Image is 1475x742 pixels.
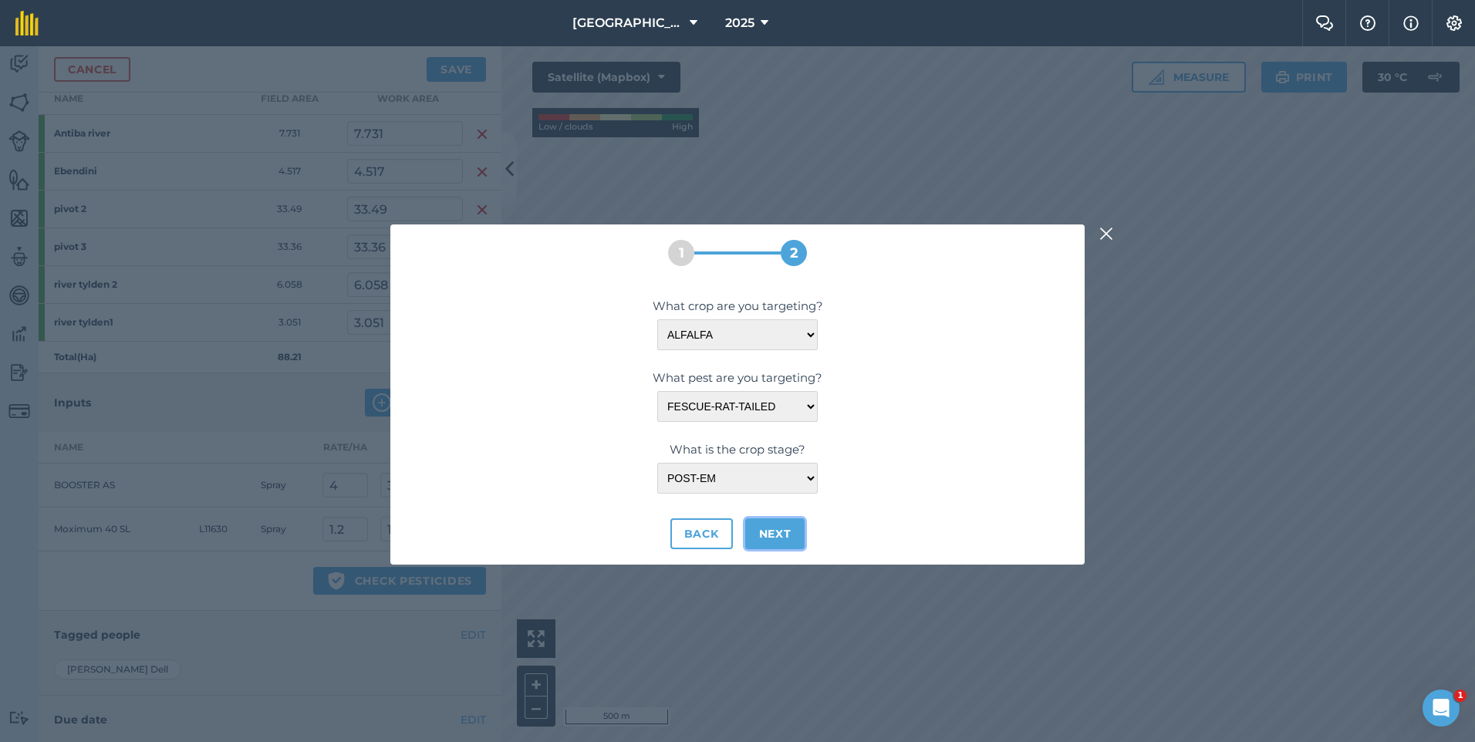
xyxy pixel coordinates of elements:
[725,14,754,32] span: 2025
[406,369,1069,387] label: What pest are you targeting?
[670,518,733,549] button: Back
[1403,14,1419,32] img: svg+xml;base64,PHN2ZyB4bWxucz0iaHR0cDovL3d3dy53My5vcmcvMjAwMC9zdmciIHdpZHRoPSIxNyIgaGVpZ2h0PSIxNy...
[406,297,1069,315] label: What crop are you targeting?
[572,14,683,32] span: [GEOGRAPHIC_DATA][PERSON_NAME]
[1099,224,1113,243] img: svg+xml;base64,PHN2ZyB4bWxucz0iaHR0cDovL3d3dy53My5vcmcvMjAwMC9zdmciIHdpZHRoPSIyMiIgaGVpZ2h0PSIzMC...
[406,440,1069,459] label: What is the crop stage?
[1454,690,1467,702] span: 1
[668,240,694,266] div: 1
[781,240,807,266] div: 2
[745,518,805,549] button: Next
[1423,690,1460,727] iframe: Intercom live chat
[1445,15,1463,31] img: A cog icon
[15,11,39,35] img: fieldmargin Logo
[1359,15,1377,31] img: A question mark icon
[1315,15,1334,31] img: Two speech bubbles overlapping with the left bubble in the forefront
